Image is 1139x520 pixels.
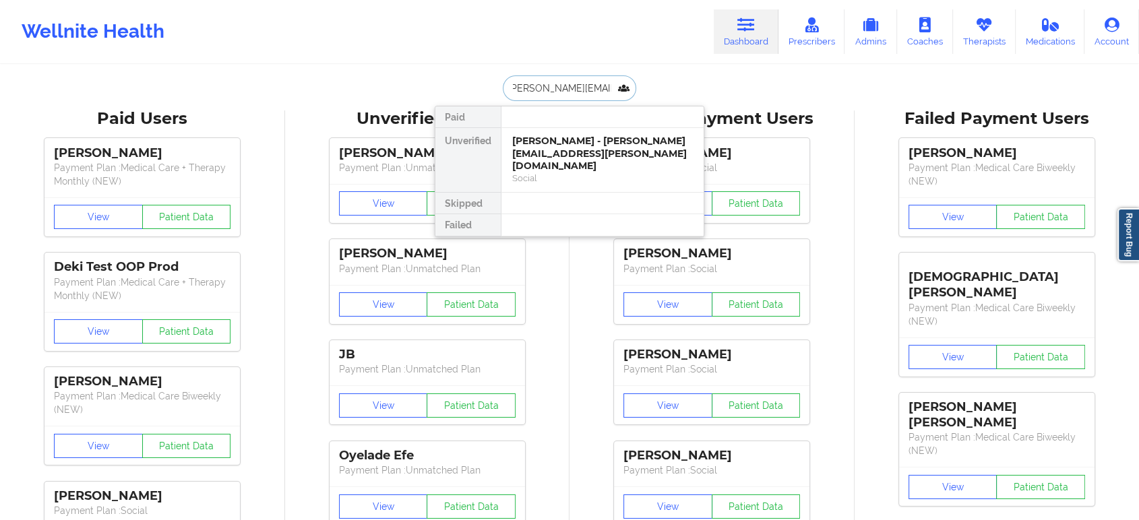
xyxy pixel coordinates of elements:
div: Oyelade Efe [339,448,516,463]
p: Payment Plan : Medical Care Biweekly (NEW) [909,161,1085,188]
div: Social [512,172,693,184]
button: View [623,393,712,418]
button: View [623,494,712,519]
button: View [339,292,428,317]
button: Patient Data [712,191,801,216]
p: Payment Plan : Social [623,262,800,275]
p: Payment Plan : Unmatched Plan [339,161,516,174]
button: Patient Data [996,205,1085,229]
a: Coaches [897,9,953,54]
button: Patient Data [427,191,516,216]
a: Account [1084,9,1139,54]
button: Patient Data [712,292,801,317]
p: Payment Plan : Unmatched Plan [339,362,516,376]
button: Patient Data [712,393,801,418]
a: Report Bug [1117,208,1139,261]
button: Patient Data [427,292,516,317]
div: Skipped [435,193,501,214]
div: [PERSON_NAME] [623,246,800,261]
div: [PERSON_NAME] [339,246,516,261]
button: View [909,205,997,229]
a: Admins [844,9,897,54]
div: Deki Test OOP Prod [54,259,230,275]
button: Patient Data [427,494,516,519]
button: Patient Data [427,393,516,418]
a: Prescribers [778,9,845,54]
button: View [339,494,428,519]
button: Patient Data [996,475,1085,499]
p: Payment Plan : Social [623,362,800,376]
button: Patient Data [142,434,231,458]
div: [PERSON_NAME] [339,145,516,161]
div: Failed Payment Users [864,108,1130,129]
a: Therapists [953,9,1016,54]
div: [PERSON_NAME] [54,145,230,161]
p: Payment Plan : Unmatched Plan [339,262,516,275]
button: Patient Data [142,319,231,344]
p: Payment Plan : Medical Care Biweekly (NEW) [909,430,1085,457]
a: Medications [1016,9,1085,54]
button: View [54,205,143,229]
button: View [909,345,997,369]
a: Dashboard [714,9,778,54]
div: [PERSON_NAME] - [PERSON_NAME][EMAIL_ADDRESS][PERSON_NAME][DOMAIN_NAME] [512,135,693,172]
p: Payment Plan : Medical Care + Therapy Monthly (NEW) [54,161,230,188]
div: [DEMOGRAPHIC_DATA][PERSON_NAME] [909,259,1085,300]
p: Payment Plan : Medical Care + Therapy Monthly (NEW) [54,275,230,302]
button: View [339,191,428,216]
div: Failed [435,214,501,236]
button: View [54,319,143,344]
div: [PERSON_NAME] [623,448,800,463]
div: [PERSON_NAME] [623,145,800,161]
button: Patient Data [712,494,801,519]
button: Patient Data [996,345,1085,369]
div: Paid [435,106,501,128]
button: Patient Data [142,205,231,229]
p: Payment Plan : Social [623,463,800,477]
div: Skipped Payment Users [579,108,845,129]
div: Unverified Users [295,108,561,129]
div: Paid Users [9,108,276,129]
button: View [623,292,712,317]
button: View [54,434,143,458]
div: [PERSON_NAME] [PERSON_NAME] [909,399,1085,430]
button: View [909,475,997,499]
div: [PERSON_NAME] [909,145,1085,161]
p: Payment Plan : Medical Care Biweekly (NEW) [909,301,1085,328]
div: Unverified [435,128,501,193]
p: Payment Plan : Social [623,161,800,174]
div: [PERSON_NAME] [54,488,230,504]
p: Payment Plan : Medical Care Biweekly (NEW) [54,389,230,416]
div: [PERSON_NAME] [54,374,230,389]
button: View [339,393,428,418]
p: Payment Plan : Unmatched Plan [339,463,516,477]
div: JB [339,347,516,362]
p: Payment Plan : Social [54,504,230,517]
div: [PERSON_NAME] [623,347,800,362]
